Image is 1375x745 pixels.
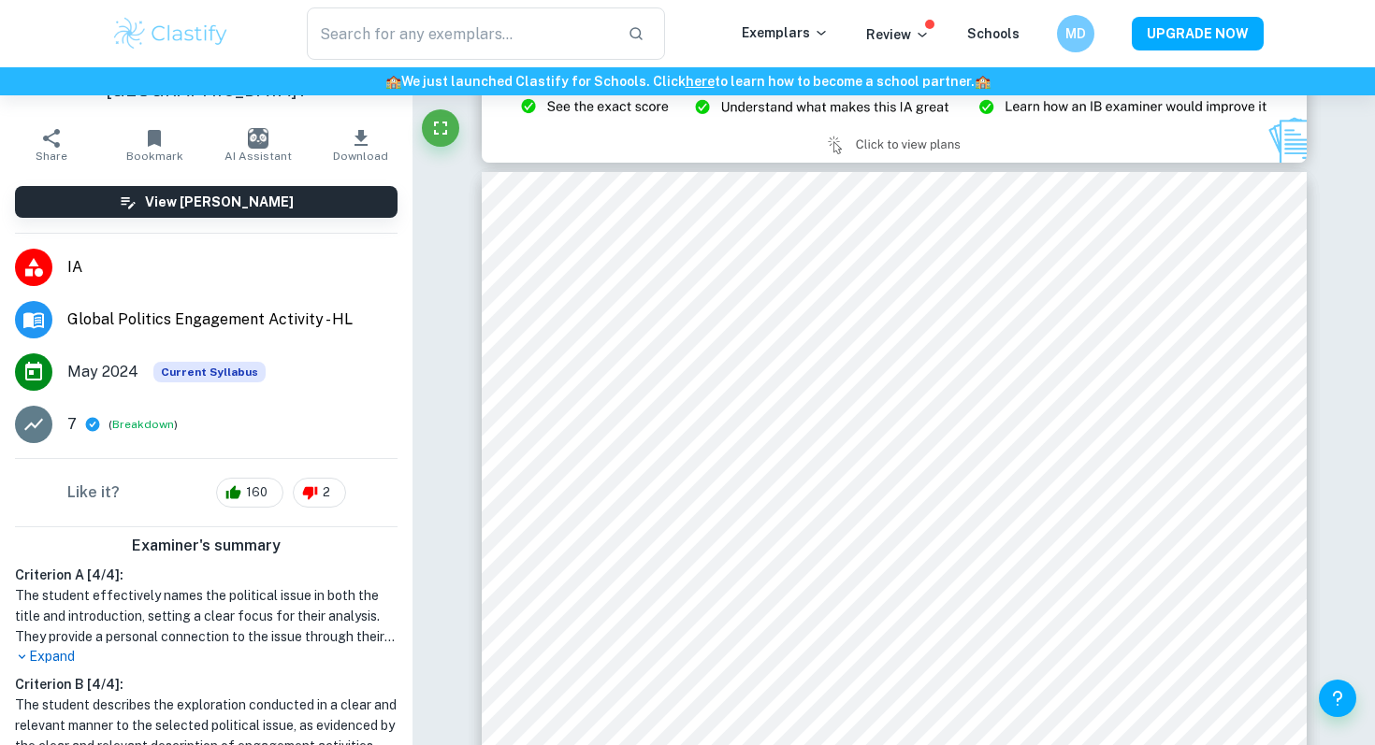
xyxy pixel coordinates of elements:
[422,109,459,147] button: Fullscreen
[103,119,206,171] button: Bookmark
[15,647,398,666] p: Expand
[1319,680,1356,717] button: Help and Feedback
[1057,15,1094,52] button: MD
[111,15,230,52] img: Clastify logo
[7,535,405,557] h6: Examiner's summary
[4,71,1371,92] h6: We just launched Clastify for Schools. Click to learn how to become a school partner.
[1132,17,1264,50] button: UPGRADE NOW
[15,565,398,585] h6: Criterion A [ 4 / 4 ]:
[216,478,283,508] div: 160
[15,674,398,695] h6: Criterion B [ 4 / 4 ]:
[67,361,138,383] span: May 2024
[1065,23,1087,44] h6: MD
[109,416,178,434] span: ( )
[236,483,278,502] span: 160
[333,150,388,163] span: Download
[293,478,346,508] div: 2
[15,585,398,647] h1: The student effectively names the political issue in both the title and introduction, setting a c...
[207,119,310,171] button: AI Assistant
[312,483,340,502] span: 2
[153,362,266,382] div: This exemplar is based on the current syllabus. Feel free to refer to it for inspiration/ideas wh...
[686,74,715,89] a: here
[385,74,401,89] span: 🏫
[67,481,120,504] h6: Like it?
[67,413,77,436] p: 7
[310,119,412,171] button: Download
[15,186,398,218] button: View [PERSON_NAME]
[67,308,398,331] span: Global Politics Engagement Activity - HL
[742,22,829,43] p: Exemplars
[36,150,67,163] span: Share
[153,362,266,382] span: Current Syllabus
[67,256,398,279] span: IA
[112,416,174,433] button: Breakdown
[967,26,1020,41] a: Schools
[126,150,183,163] span: Bookmark
[307,7,613,60] input: Search for any exemplars...
[145,192,294,212] h6: View [PERSON_NAME]
[482,38,1307,162] img: Ad
[224,150,292,163] span: AI Assistant
[975,74,991,89] span: 🏫
[866,24,930,45] p: Review
[248,128,268,149] img: AI Assistant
